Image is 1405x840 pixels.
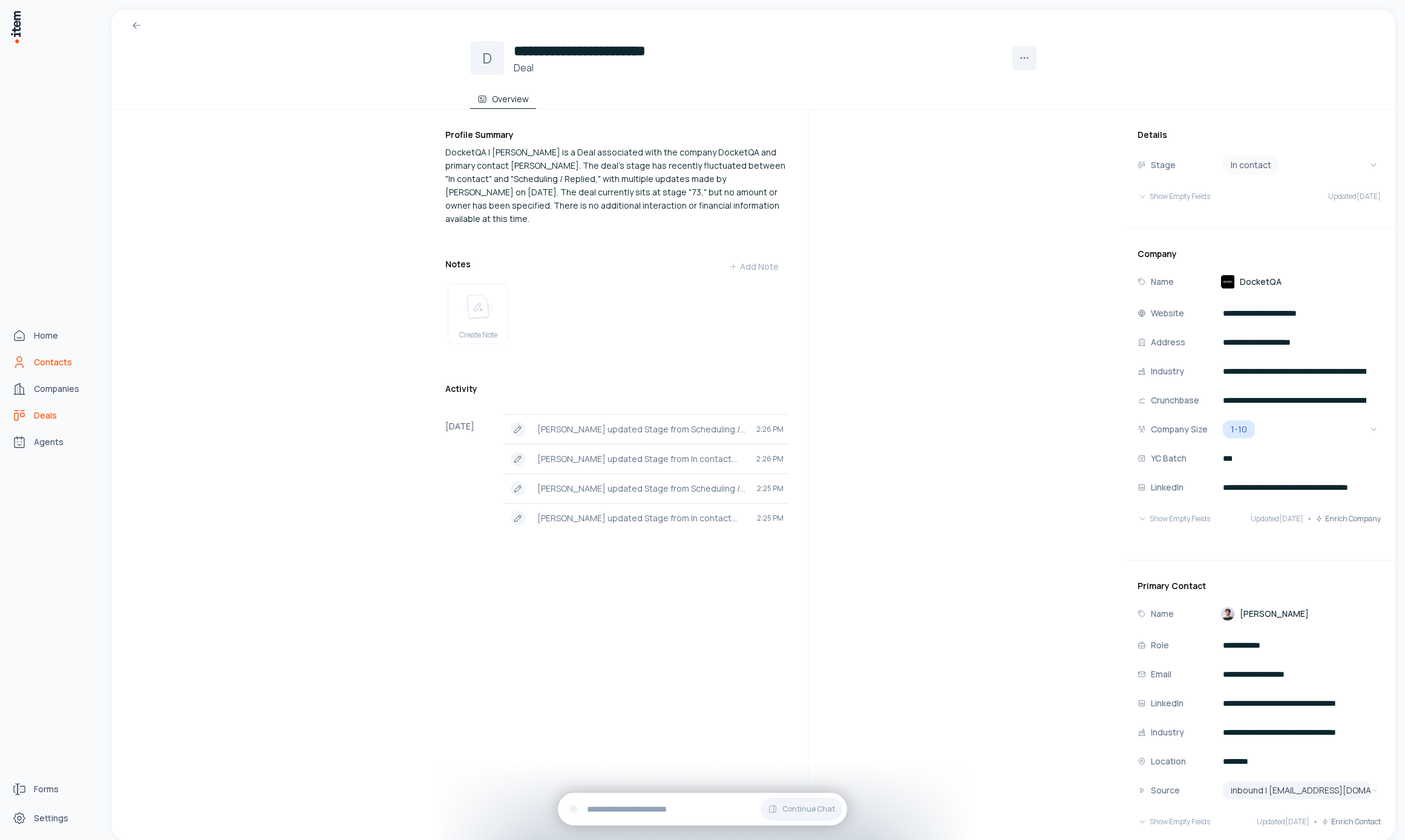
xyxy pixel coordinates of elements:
div: Add Note [729,261,779,273]
p: Name [1151,275,1174,288]
p: LinkedIn [1151,697,1184,710]
span: DocketQA [1240,276,1282,288]
h3: Deal [514,60,700,75]
a: deals [7,403,99,428]
div: DocketQA | [PERSON_NAME] is a Deal associated with the company DocketQA and primary contact [PERS... [445,146,788,226]
span: Updated [DATE] [1251,514,1303,524]
p: Role [1151,639,1169,652]
a: [PERSON_NAME] [1220,607,1309,621]
a: Contacts [7,350,99,374]
p: LinkedIn [1151,481,1184,494]
p: Website [1151,307,1184,320]
p: [PERSON_NAME] updated Stage from Scheduling / Replied to [537,483,747,495]
span: Agents [34,436,64,448]
div: Continue Chat [558,793,847,825]
button: Continue Chat [761,798,842,821]
p: Email [1151,668,1171,681]
span: 2:26 PM [756,454,784,464]
button: Show Empty Fields [1138,184,1210,209]
a: Settings [7,806,99,830]
span: Companies [34,383,79,395]
button: Show Empty Fields [1138,810,1210,834]
div: D [470,41,504,75]
span: Updated [DATE] [1328,192,1381,201]
button: Enrich Company [1315,507,1381,531]
button: Overview [470,85,536,109]
span: 2:25 PM [757,484,784,493]
h3: Primary Contact [1138,580,1381,592]
span: Settings [34,812,68,824]
div: [DATE] [445,414,503,533]
p: Source [1151,784,1180,797]
button: More actions [1012,46,1037,70]
span: [PERSON_NAME] [1240,608,1309,620]
p: Name [1151,607,1174,620]
p: [PERSON_NAME] updated Stage from Scheduling / Replied to [537,423,747,435]
img: create note [463,294,493,321]
span: 2:25 PM [757,513,784,523]
h3: Activity [445,383,477,395]
p: Industry [1151,726,1184,739]
span: Updated [DATE] [1257,817,1309,827]
button: create noteCreate Note [448,284,508,344]
span: Deals [34,409,57,422]
a: Companies [7,377,99,401]
button: Add Note [719,255,788,279]
p: [PERSON_NAME] updated Stage from In contact to [537,453,747,465]
img: Nishant Hooda [1220,607,1235,621]
h3: Company [1138,248,1381,260]
a: Home [7,324,99,348]
p: [PERSON_NAME] updated Stage from In contact to [537,512,747,524]
h3: Notes [445,258,471,270]
h3: Profile Summary [445,129,788,141]
span: Forms [34,783,59,795]
span: Create Note [459,330,497,340]
a: Agents [7,430,99,454]
span: Contacts [34,356,72,368]
img: Item Brain Logo [10,10,22,44]
p: Address [1151,336,1185,349]
span: Continue Chat [782,804,835,814]
p: YC Batch [1151,452,1187,465]
p: Industry [1151,365,1184,378]
h3: Details [1138,129,1381,141]
span: Home [34,330,58,342]
p: Stage [1151,158,1176,172]
p: Crunchbase [1151,394,1199,407]
span: 2:26 PM [756,425,784,434]
a: DocketQA [1220,275,1282,289]
button: Show Empty Fields [1138,507,1210,531]
img: DocketQA [1220,275,1235,289]
p: Location [1151,755,1186,768]
button: Enrich Contact [1321,810,1381,834]
p: Company Size [1151,423,1208,436]
a: Forms [7,777,99,801]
